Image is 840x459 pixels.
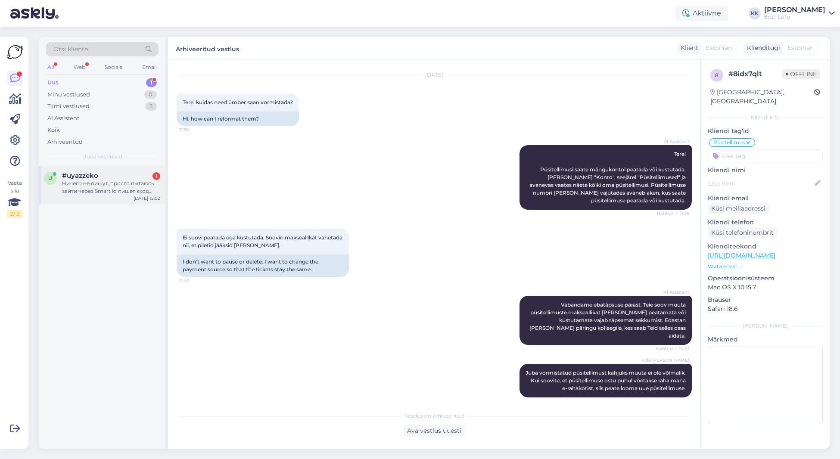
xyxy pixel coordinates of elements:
input: Lisa nimi [708,179,813,188]
div: 1 [152,172,160,180]
div: I don't want to pause or delete. I want to change the payment source so that the tickets stay the... [177,254,349,277]
div: Hi, how can I reformat them? [177,112,299,126]
div: [PERSON_NAME] [764,6,825,13]
p: Kliendi tag'id [708,127,823,136]
div: All [46,62,56,73]
div: Tiimi vestlused [47,102,90,111]
div: Klient [677,43,698,53]
div: Ничего не пишут, просто пытаюсь зайти через Smart id пишет вход успешный,но дальше ничего не прои... [62,180,160,195]
span: Nähtud ✓ 11:38 [657,210,689,217]
a: [URL][DOMAIN_NAME] [708,251,775,259]
div: Kliendi info [708,114,823,121]
p: Vaata edasi ... [708,263,823,270]
span: AI Assistent [657,289,689,295]
div: Eesti Loto [764,13,825,20]
p: Operatsioonisüsteem [708,274,823,283]
span: 11:40 [179,277,212,284]
div: AI Assistent [47,114,79,123]
p: Kliendi email [708,194,823,203]
span: 8 [715,72,719,78]
div: # 8idx7qlt [728,69,782,79]
span: Estonian [706,43,732,53]
div: [PERSON_NAME] [708,322,823,330]
span: Uued vestlused [82,153,122,161]
div: KK [749,7,761,19]
span: Vestlus on arhiveeritud [405,412,464,420]
div: Küsi meiliaadressi [708,203,769,214]
div: 2 / 3 [7,210,22,218]
div: Email [140,62,159,73]
span: #uyazzeko [62,172,98,180]
div: Ava vestlus uuesti [404,425,465,437]
div: Klienditugi [744,43,780,53]
span: Kille [PERSON_NAME] [641,357,689,363]
div: Web [72,62,87,73]
div: [DATE] [177,71,692,79]
p: Mac OS X 10.15.7 [708,283,823,292]
span: Offline [782,69,820,79]
div: [DATE] 12:02 [134,195,160,202]
p: Klienditeekond [708,242,823,251]
span: 11:46 [657,398,689,404]
p: Kliendi nimi [708,166,823,175]
span: Nähtud ✓ 11:40 [656,345,689,352]
div: Aktiivne [675,6,728,21]
div: 3 [145,102,157,111]
div: 1 [146,78,157,87]
div: Socials [103,62,124,73]
span: AI Assistent [657,138,689,145]
p: Kliendi telefon [708,218,823,227]
span: Vabandame ebatäpsuse pärast. Teie soov muuta püsitellimuste makseallikat [PERSON_NAME] peatamata ... [529,301,687,339]
div: Arhiveeritud [47,138,83,146]
p: Märkmed [708,335,823,344]
label: Arhiveeritud vestlus [176,42,239,54]
a: [PERSON_NAME]Eesti Loto [764,6,835,20]
div: Minu vestlused [47,90,90,99]
img: Askly Logo [7,44,23,60]
div: Küsi telefoninumbrit [708,227,777,239]
span: Püsitellimus [713,140,745,145]
input: Lisa tag [708,149,823,162]
span: Tere! Püsitellimusi saate mängukontol peatada või kustutada, [PERSON_NAME] "Konto", seejärel "Püs... [529,151,687,204]
div: Vaata siia [7,179,22,218]
span: Ei soovi peatada ega kustutada. Soovin makseallikat vahetada nii, et piletid jääksid [PERSON_NAME]. [183,234,344,248]
span: Estonian [787,43,814,53]
span: Otsi kliente [53,45,88,54]
div: [GEOGRAPHIC_DATA], [GEOGRAPHIC_DATA] [710,88,814,106]
div: 0 [144,90,157,99]
span: 11:38 [179,127,212,133]
span: Juba vormistatud püsitellimust kahjuks muuta ei ole võimalik. Kui soovite, et püsitellimuse ostu ... [526,369,687,391]
div: Kõik [47,126,60,134]
span: Tere, kuidas need ümber saan vormistada? [183,99,293,105]
p: Safari 18.6 [708,304,823,313]
div: Uus [47,78,59,87]
span: u [48,175,53,181]
p: Brauser [708,295,823,304]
